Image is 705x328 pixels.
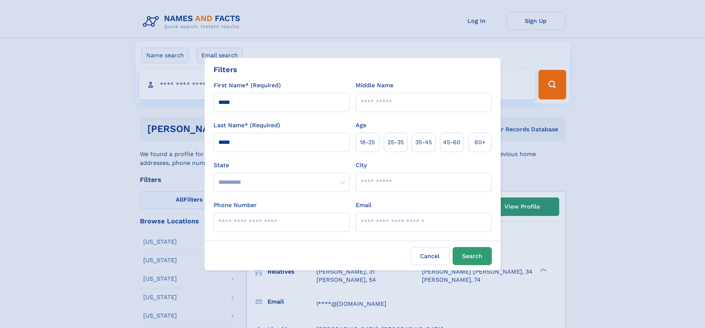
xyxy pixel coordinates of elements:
label: State [214,161,350,170]
label: Email [356,201,372,210]
label: Middle Name [356,81,393,90]
span: 25‑35 [387,138,404,147]
label: City [356,161,367,170]
label: Phone Number [214,201,257,210]
button: Search [453,247,492,265]
label: Last Name* (Required) [214,121,280,130]
span: 35‑45 [415,138,432,147]
label: Age [356,121,366,130]
span: 60+ [474,138,486,147]
span: 45‑60 [443,138,460,147]
span: 18‑25 [360,138,375,147]
label: First Name* (Required) [214,81,281,90]
label: Cancel [410,247,450,265]
div: Filters [214,64,237,75]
